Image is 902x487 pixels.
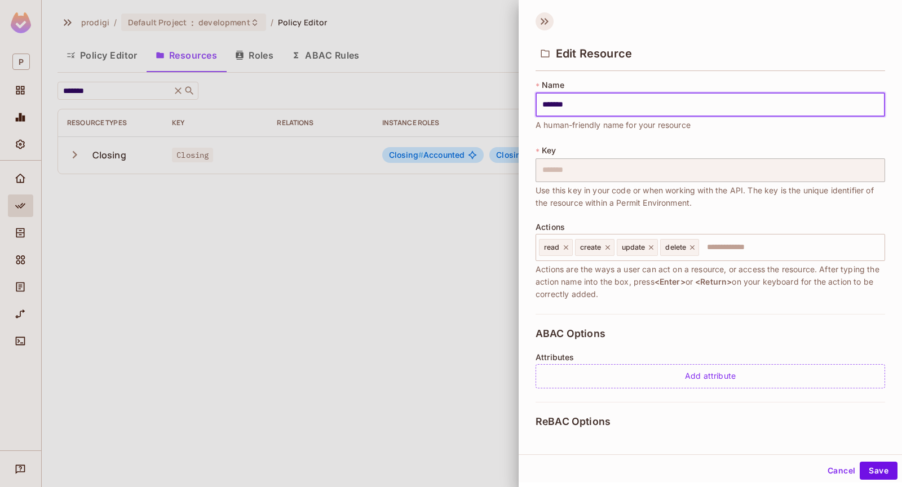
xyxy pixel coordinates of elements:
span: Name [542,81,564,90]
span: Actions are the ways a user can act on a resource, or access the resource. After typing the actio... [536,263,885,300]
span: create [580,243,602,252]
span: Edit Resource [556,47,632,60]
div: read [539,239,573,256]
div: update [617,239,658,256]
span: ABAC Options [536,328,605,339]
span: <Return> [695,277,732,286]
span: ReBAC Options [536,416,611,427]
span: Actions [536,223,565,232]
button: Save [860,462,897,480]
span: Use this key in your code or when working with the API. The key is the unique identifier of the r... [536,184,885,209]
span: Key [542,146,556,155]
button: Cancel [823,462,860,480]
span: Attributes [536,353,574,362]
div: create [575,239,614,256]
span: <Enter> [655,277,686,286]
span: delete [665,243,686,252]
span: A human-friendly name for your resource [536,119,691,131]
div: delete [660,239,699,256]
span: read [544,243,560,252]
span: update [622,243,645,252]
div: Add attribute [536,364,885,388]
